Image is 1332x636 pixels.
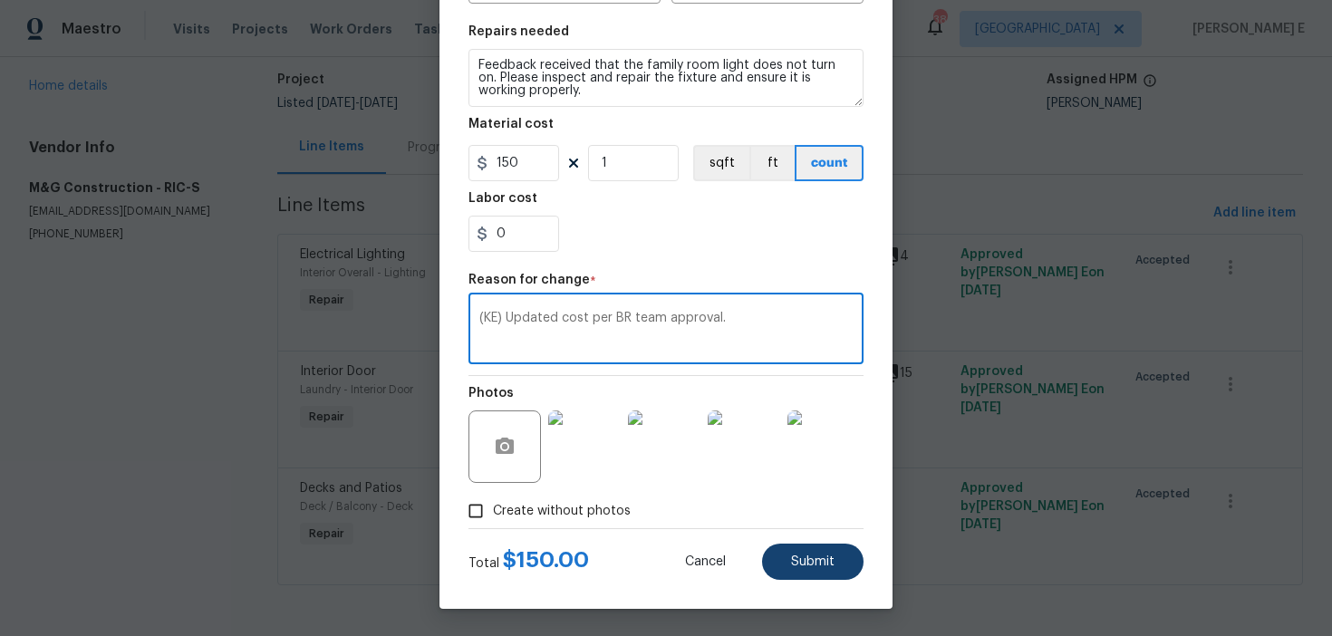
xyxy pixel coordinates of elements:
button: Submit [762,544,864,580]
div: Total [468,551,589,573]
h5: Repairs needed [468,25,569,38]
h5: Labor cost [468,192,537,205]
textarea: (KE) Updated cost per BR team approval. [479,312,853,350]
span: Cancel [685,555,726,569]
h5: Photos [468,387,514,400]
span: $ 150.00 [503,549,589,571]
h5: Reason for change [468,274,590,286]
button: sqft [693,145,749,181]
button: Cancel [656,544,755,580]
span: Submit [791,555,835,569]
h5: Material cost [468,118,554,130]
button: count [795,145,864,181]
span: Create without photos [493,502,631,521]
button: ft [749,145,795,181]
textarea: Feedback received that the family room light does not turn on. Please inspect and repair the fixt... [468,49,864,107]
